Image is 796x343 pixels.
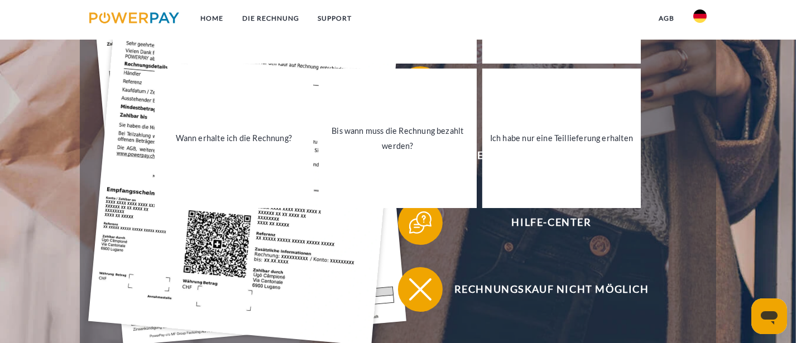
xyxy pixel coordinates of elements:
button: Rechnungskauf nicht möglich [398,267,688,312]
button: Hilfe-Center [398,200,688,245]
img: qb_help.svg [406,209,434,236]
div: Ich habe nur eine Teillieferung erhalten [489,131,634,146]
span: Hilfe-Center [415,200,688,245]
img: de [693,9,707,23]
img: qb_close.svg [406,276,434,303]
iframe: Schaltfläche zum Öffnen des Messaging-Fensters [751,298,787,334]
img: logo-powerpay.svg [89,12,179,23]
a: DIE RECHNUNG [233,8,309,28]
div: Wann erhalte ich die Rechnung? [161,131,306,146]
span: Rechnungskauf nicht möglich [415,267,688,312]
div: Bis wann muss die Rechnung bezahlt werden? [325,123,471,153]
a: agb [649,8,684,28]
a: Home [191,8,233,28]
a: SUPPORT [309,8,362,28]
